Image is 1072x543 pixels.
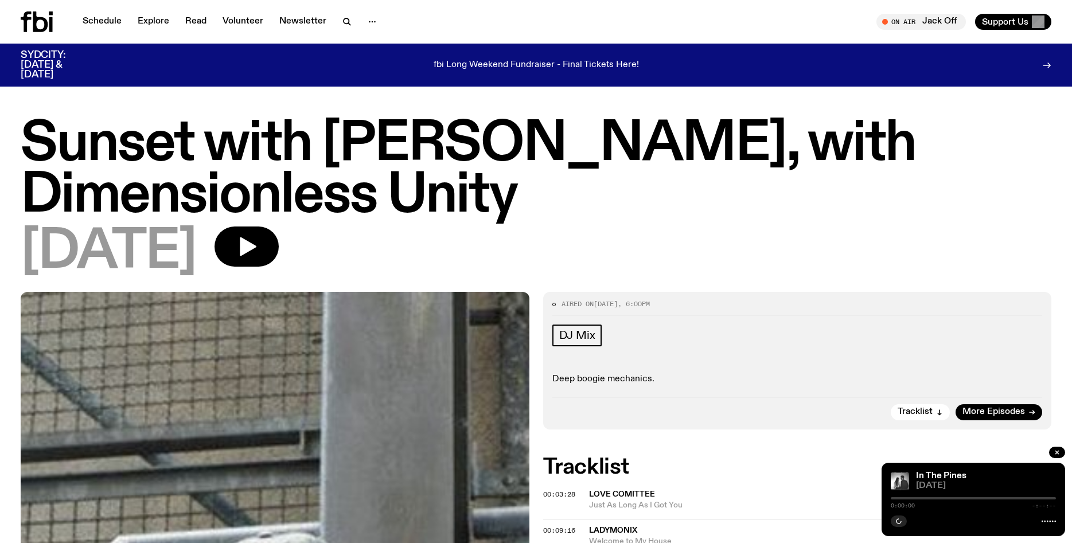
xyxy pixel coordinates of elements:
span: Support Us [982,17,1028,27]
span: More Episodes [962,408,1025,416]
span: DJ Mix [559,329,595,342]
a: In The Pines [916,471,966,481]
span: Just As Long As I Got You [589,500,1052,511]
span: Aired on [562,299,594,308]
span: [DATE] [916,482,1056,490]
span: , 6:00pm [618,299,650,308]
button: On AirJack Off [876,14,966,30]
span: 0:00:00 [891,503,915,509]
span: Tracklist [898,408,933,416]
a: DJ Mix [552,325,602,346]
p: Deep boogie mechanics. [552,374,1043,385]
a: More Episodes [956,404,1042,420]
button: Tracklist [891,404,950,420]
p: fbi Long Weekend Fundraiser - Final Tickets Here! [434,60,639,71]
span: [DATE] [594,299,618,308]
button: 00:09:16 [543,528,575,534]
h1: Sunset with [PERSON_NAME], with Dimensionless Unity [21,119,1051,222]
a: Volunteer [216,14,270,30]
span: 00:03:28 [543,490,575,499]
button: Support Us [975,14,1051,30]
button: 00:03:28 [543,491,575,498]
h2: Tracklist [543,457,1052,478]
a: Read [178,14,213,30]
a: Explore [131,14,176,30]
span: 00:09:16 [543,526,575,535]
span: [DATE] [21,226,196,278]
span: -:--:-- [1032,503,1056,509]
h3: SYDCITY: [DATE] & [DATE] [21,50,94,80]
a: Schedule [76,14,128,30]
span: LADYMONIX [589,526,637,534]
a: Newsletter [272,14,333,30]
span: Love Comittee [589,490,655,498]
